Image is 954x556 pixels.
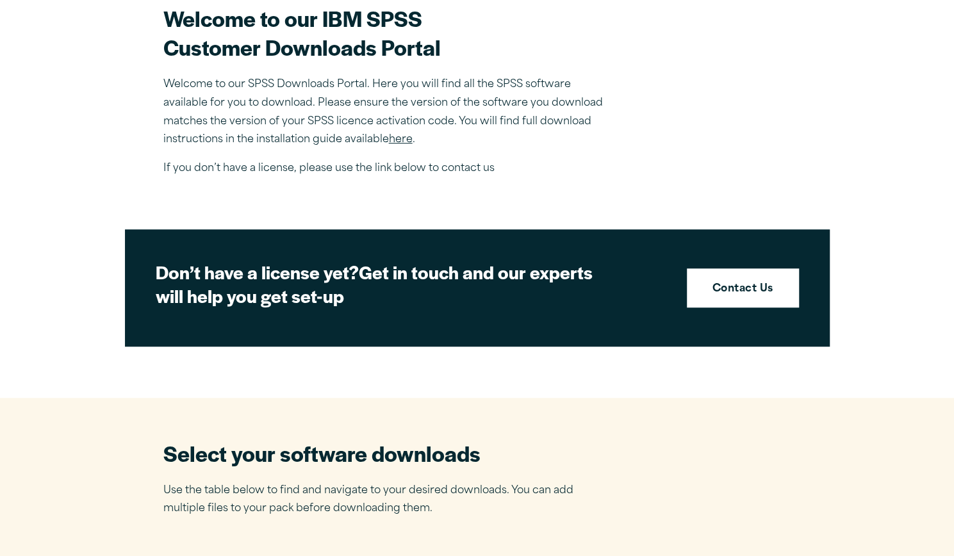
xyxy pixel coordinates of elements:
[163,4,612,61] h2: Welcome to our IBM SPSS Customer Downloads Portal
[156,259,359,284] strong: Don’t have a license yet?
[156,260,604,308] h2: Get in touch and our experts will help you get set-up
[687,268,799,308] a: Contact Us
[163,439,593,468] h2: Select your software downloads
[163,159,612,178] p: If you don’t have a license, please use the link below to contact us
[163,76,612,149] p: Welcome to our SPSS Downloads Portal. Here you will find all the SPSS software available for you ...
[712,281,773,298] strong: Contact Us
[389,135,413,145] a: here
[163,482,593,519] p: Use the table below to find and navigate to your desired downloads. You can add multiple files to...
